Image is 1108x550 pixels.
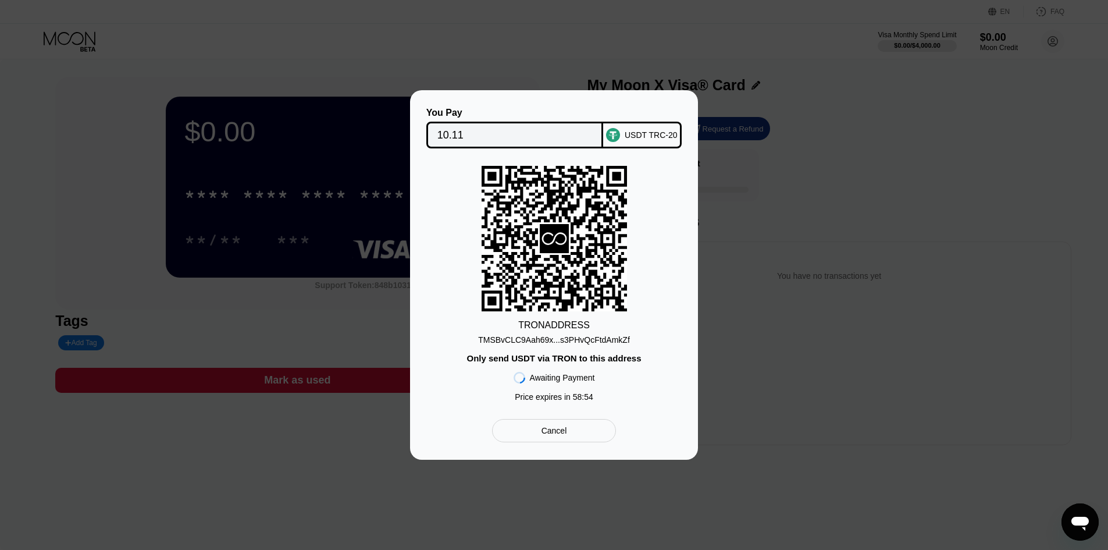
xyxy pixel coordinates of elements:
[478,335,630,345] div: TMSBvCLC9Aah69x...s3PHvQcFtdAmkZf
[518,320,590,331] div: TRON ADDRESS
[466,353,641,363] div: Only send USDT via TRON to this address
[427,108,681,148] div: You PayUSDT TRC-20
[530,373,595,382] div: Awaiting Payment
[478,331,630,345] div: TMSBvCLC9Aah69x...s3PHvQcFtdAmkZf
[625,130,678,140] div: USDT TRC-20
[541,425,567,436] div: Cancel
[515,392,593,402] div: Price expires in
[1061,503,1099,541] iframe: Button to launch messaging window
[492,419,616,442] div: Cancel
[426,108,604,118] div: You Pay
[573,392,593,402] span: 58 : 54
